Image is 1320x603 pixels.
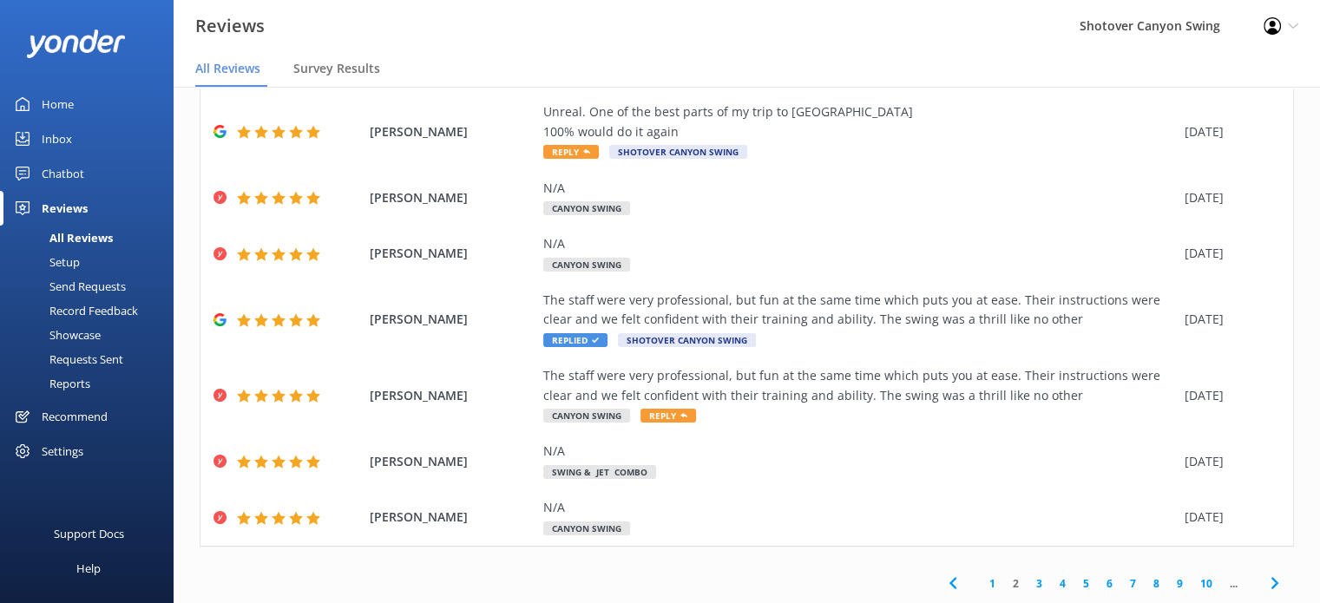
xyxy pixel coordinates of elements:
div: [DATE] [1185,310,1271,329]
div: Record Feedback [10,298,138,323]
a: 4 [1051,575,1074,592]
img: yonder-white-logo.png [26,29,126,58]
a: 3 [1028,575,1051,592]
div: N/A [543,179,1176,198]
span: [PERSON_NAME] [370,122,535,141]
a: Setup [10,250,174,274]
span: Shotover Canyon Swing [609,145,747,159]
a: Send Requests [10,274,174,298]
h3: Reviews [195,12,265,40]
a: 9 [1168,575,1192,592]
div: [DATE] [1185,244,1271,263]
span: Replied [543,333,607,347]
div: Send Requests [10,274,126,298]
div: Help [76,551,101,586]
div: N/A [543,498,1176,517]
div: The staff were very professional, but fun at the same time which puts you at ease. Their instruct... [543,291,1176,330]
a: Record Feedback [10,298,174,323]
span: [PERSON_NAME] [370,188,535,207]
span: Canyon Swing [543,258,630,272]
div: [DATE] [1185,508,1271,527]
a: 1 [981,575,1004,592]
a: 8 [1145,575,1168,592]
span: All Reviews [195,60,260,77]
span: Canyon Swing [543,521,630,535]
a: Showcase [10,323,174,347]
span: Canyon Swing [543,201,630,215]
a: 2 [1004,575,1028,592]
a: 6 [1098,575,1121,592]
div: Showcase [10,323,101,347]
div: Home [42,87,74,121]
div: The staff were very professional, but fun at the same time which puts you at ease. Their instruct... [543,366,1176,405]
span: Canyon Swing [543,409,630,423]
div: Settings [42,434,83,469]
div: Support Docs [54,516,124,551]
a: 10 [1192,575,1221,592]
a: 7 [1121,575,1145,592]
span: [PERSON_NAME] [370,452,535,471]
div: [DATE] [1185,452,1271,471]
div: N/A [543,234,1176,253]
div: Chatbot [42,156,84,191]
span: Reply [640,409,696,423]
div: Inbox [42,121,72,156]
span: ... [1221,575,1246,592]
span: [PERSON_NAME] [370,244,535,263]
a: Requests Sent [10,347,174,371]
a: 5 [1074,575,1098,592]
div: All Reviews [10,226,113,250]
span: Survey Results [293,60,380,77]
div: [DATE] [1185,122,1271,141]
div: Reports [10,371,90,396]
span: Reply [543,145,599,159]
div: N/A [543,442,1176,461]
span: [PERSON_NAME] [370,310,535,329]
span: [PERSON_NAME] [370,508,535,527]
div: [DATE] [1185,386,1271,405]
div: Reviews [42,191,88,226]
span: Shotover Canyon Swing [618,333,756,347]
div: [DATE] [1185,188,1271,207]
span: [PERSON_NAME] [370,386,535,405]
div: Unreal. One of the best parts of my trip to [GEOGRAPHIC_DATA] 100% would do it again [543,102,1176,141]
a: All Reviews [10,226,174,250]
div: Requests Sent [10,347,123,371]
span: Swing & Jet Combo [543,465,656,479]
div: Setup [10,250,80,274]
div: Recommend [42,399,108,434]
a: Reports [10,371,174,396]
